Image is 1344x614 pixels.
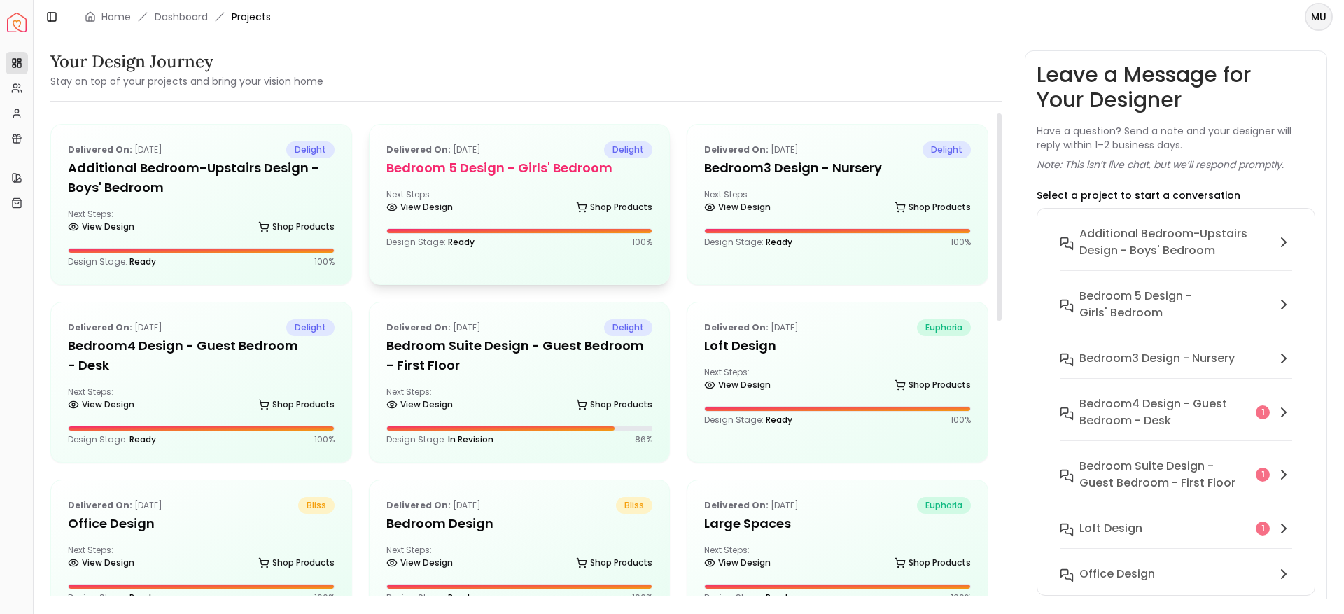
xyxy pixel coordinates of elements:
small: Stay on top of your projects and bring your vision home [50,74,323,88]
p: [DATE] [68,141,162,158]
a: View Design [704,375,771,395]
div: Next Steps: [386,545,653,573]
h3: Leave a Message for Your Designer [1037,62,1315,113]
p: [DATE] [68,319,162,336]
p: Design Stage: [386,237,475,248]
b: Delivered on: [704,499,769,511]
p: Note: This isn’t live chat, but we’ll respond promptly. [1037,158,1284,172]
span: Projects [232,10,271,24]
button: Additional Bedroom-Upstairs design - Boys' Bedroom [1049,220,1303,282]
button: MU [1305,3,1333,31]
h6: Bedroom Suite design - Guest Bedroom - First Floor [1079,458,1250,491]
a: Shop Products [258,553,335,573]
span: delight [286,141,335,158]
h5: Loft design [704,336,971,356]
button: Bedroom 5 design - Girls' Bedroom [1049,282,1303,344]
a: View Design [68,553,134,573]
p: [DATE] [386,141,481,158]
a: Shop Products [895,553,971,573]
p: Design Stage: [68,256,156,267]
a: Shop Products [576,553,652,573]
h5: Bedroom Suite design - Guest Bedroom - First Floor [386,336,653,375]
b: Delivered on: [704,321,769,333]
img: Spacejoy Logo [7,13,27,32]
b: Delivered on: [68,321,132,333]
p: [DATE] [386,319,481,336]
span: Ready [448,592,475,603]
span: delight [604,141,652,158]
span: Ready [766,592,792,603]
h5: Additional Bedroom-Upstairs design - Boys' Bedroom [68,158,335,197]
span: euphoria [917,497,971,514]
p: [DATE] [704,497,799,514]
div: Next Steps: [386,189,653,217]
span: MU [1306,4,1331,29]
span: Ready [766,236,792,248]
p: Design Stage: [68,592,156,603]
a: View Design [386,395,453,414]
p: [DATE] [386,497,481,514]
a: View Design [704,197,771,217]
div: Next Steps: [68,386,335,414]
a: Shop Products [258,217,335,237]
p: Design Stage: [704,237,792,248]
p: 100 % [314,592,335,603]
div: Next Steps: [68,545,335,573]
h6: Bedroom3 design - Nursery [1079,350,1235,367]
p: 100 % [314,256,335,267]
span: Ready [129,592,156,603]
h6: Additional Bedroom-Upstairs design - Boys' Bedroom [1079,225,1270,259]
a: View Design [68,395,134,414]
div: 1 [1256,468,1270,482]
h5: Bedroom3 design - Nursery [704,158,971,178]
h6: Bedroom4 design - Guest Bedroom - Desk [1079,396,1250,429]
b: Delivered on: [68,499,132,511]
div: Next Steps: [68,209,335,237]
h6: Loft design [1079,520,1142,537]
a: Shop Products [895,197,971,217]
nav: breadcrumb [85,10,271,24]
div: Next Steps: [704,545,971,573]
a: View Design [68,217,134,237]
div: Next Steps: [386,386,653,414]
h5: Bedroom 5 design - Girls' Bedroom [386,158,653,178]
button: Bedroom Suite design - Guest Bedroom - First Floor1 [1049,452,1303,515]
span: Ready [766,414,792,426]
h5: Large Spaces [704,514,971,533]
button: Loft design1 [1049,515,1303,560]
p: [DATE] [704,319,799,336]
h5: Office Design [68,514,335,533]
span: Ready [129,256,156,267]
p: 100 % [951,592,971,603]
p: Design Stage: [68,434,156,445]
p: Design Stage: [704,414,792,426]
h5: Bedroom4 design - Guest Bedroom - Desk [68,336,335,375]
a: Home [101,10,131,24]
b: Delivered on: [704,144,769,155]
span: Ready [448,236,475,248]
button: Office Design [1049,560,1303,606]
p: 86 % [635,434,652,445]
span: In Revision [448,433,493,445]
span: bliss [616,497,652,514]
div: 1 [1256,405,1270,419]
h6: Bedroom 5 design - Girls' Bedroom [1079,288,1270,321]
a: Shop Products [258,395,335,414]
b: Delivered on: [68,144,132,155]
p: Design Stage: [386,592,475,603]
p: [DATE] [704,141,799,158]
b: Delivered on: [386,321,451,333]
p: 100 % [632,237,652,248]
a: Spacejoy [7,13,27,32]
h6: Office Design [1079,566,1155,582]
a: Shop Products [576,395,652,414]
p: Design Stage: [704,592,792,603]
p: 100 % [632,592,652,603]
a: Shop Products [895,375,971,395]
b: Delivered on: [386,499,451,511]
span: delight [604,319,652,336]
p: 100 % [314,434,335,445]
p: 100 % [951,414,971,426]
span: delight [286,319,335,336]
p: Design Stage: [386,434,493,445]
